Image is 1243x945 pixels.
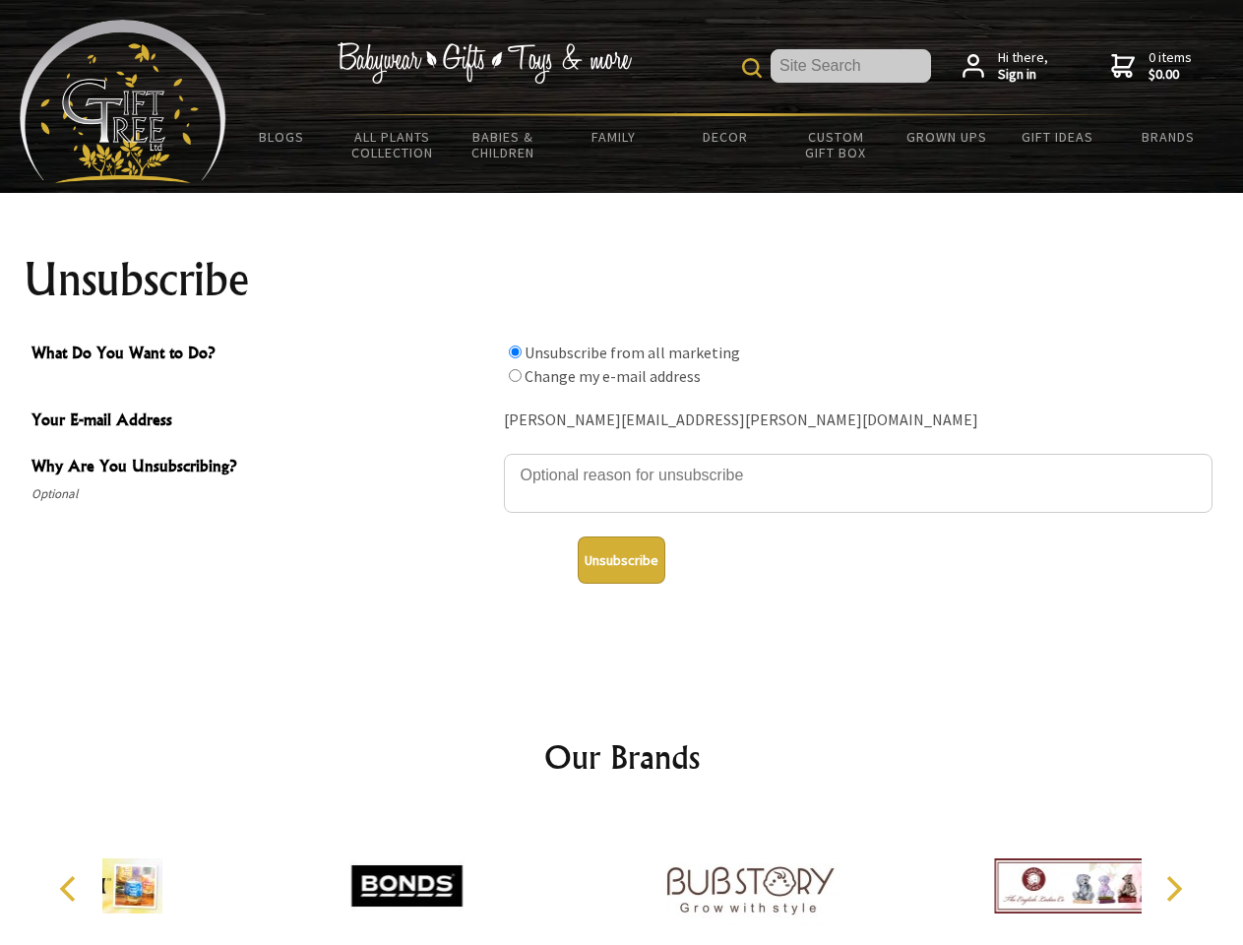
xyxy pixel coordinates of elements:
a: Family [559,116,670,157]
span: Hi there, [998,49,1048,84]
label: Change my e-mail address [525,366,701,386]
input: What Do You Want to Do? [509,346,522,358]
a: Brands [1113,116,1224,157]
a: Custom Gift Box [780,116,892,173]
a: BLOGS [226,116,338,157]
span: Optional [31,482,494,506]
h2: Our Brands [39,733,1205,781]
div: [PERSON_NAME][EMAIL_ADDRESS][PERSON_NAME][DOMAIN_NAME] [504,406,1212,436]
strong: Sign in [998,66,1048,84]
button: Previous [49,867,93,911]
img: Babyware - Gifts - Toys and more... [20,20,226,183]
img: Babywear - Gifts - Toys & more [337,42,632,84]
a: Gift Ideas [1002,116,1113,157]
h1: Unsubscribe [24,256,1220,303]
input: Site Search [771,49,931,83]
a: Grown Ups [891,116,1002,157]
label: Unsubscribe from all marketing [525,343,740,362]
a: Hi there,Sign in [963,49,1048,84]
a: Babies & Children [448,116,559,173]
button: Unsubscribe [578,536,665,584]
a: 0 items$0.00 [1111,49,1192,84]
textarea: Why Are You Unsubscribing? [504,454,1212,513]
span: Why Are You Unsubscribing? [31,454,494,482]
span: Your E-mail Address [31,408,494,436]
strong: $0.00 [1149,66,1192,84]
a: Decor [669,116,780,157]
span: 0 items [1149,48,1192,84]
img: product search [742,58,762,78]
a: All Plants Collection [338,116,449,173]
input: What Do You Want to Do? [509,369,522,382]
button: Next [1151,867,1195,911]
span: What Do You Want to Do? [31,341,494,369]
